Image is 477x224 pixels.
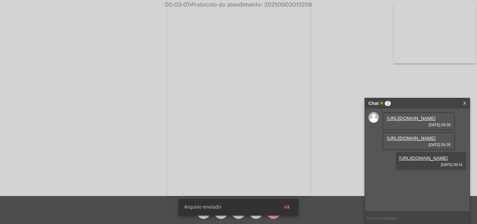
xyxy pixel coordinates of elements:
span: Protocolo do atendimento: 20250903013208 [190,2,312,8]
a: [URL][DOMAIN_NAME] [387,136,435,141]
span: Online [380,102,383,104]
span: ok [284,205,290,210]
span: Arquivo enviado [184,204,221,211]
a: [URL][DOMAIN_NAME] [399,156,448,161]
span: 2 [385,101,391,106]
strong: Chat [368,98,379,109]
span: • [190,2,191,8]
span: [DATE] 09:38 [387,123,450,127]
span: 00:03:07 [165,2,190,8]
input: Type a message [365,212,470,224]
span: [DATE] 09:38 [387,143,450,147]
a: [URL][DOMAIN_NAME] [387,116,435,121]
button: ok [279,201,296,214]
span: [DATE] 09:41 [399,162,463,167]
a: X [463,98,466,109]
